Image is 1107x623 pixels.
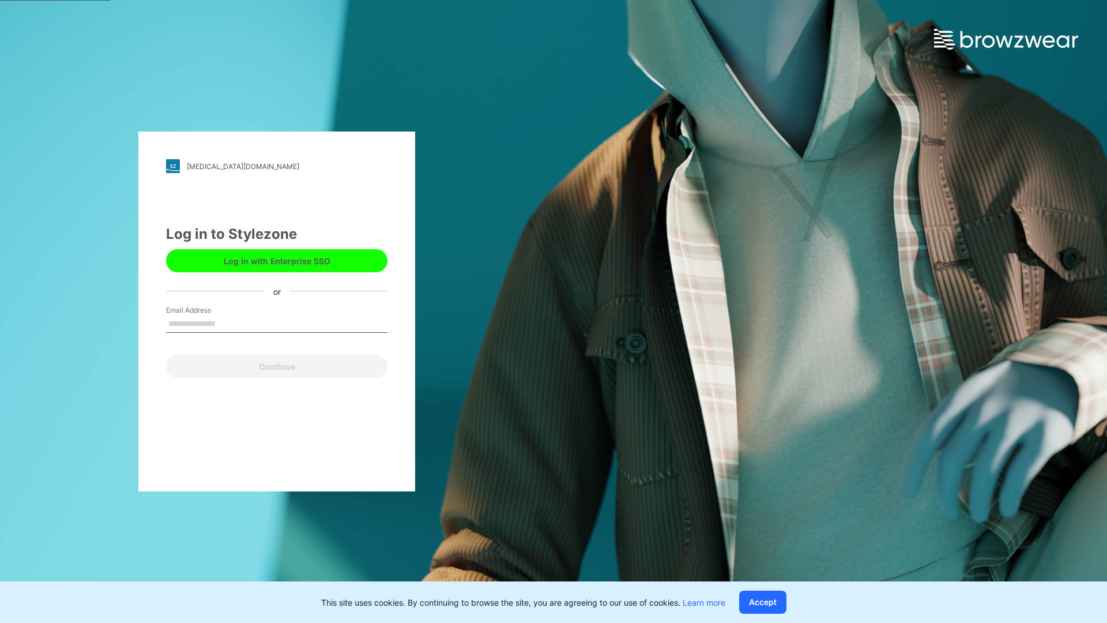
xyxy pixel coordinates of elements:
[264,285,290,297] div: or
[166,159,180,173] img: stylezone-logo.562084cfcfab977791bfbf7441f1a819.svg
[739,591,786,614] button: Accept
[166,305,247,316] label: Email Address
[166,159,387,173] a: [MEDICAL_DATA][DOMAIN_NAME]
[166,224,387,245] div: Log in to Stylezone
[934,29,1078,50] img: browzwear-logo.e42bd6dac1945053ebaf764b6aa21510.svg
[166,249,387,272] button: Log in with Enterprise SSO
[321,596,725,609] p: This site uses cookies. By continuing to browse the site, you are agreeing to our use of cookies.
[683,598,725,607] a: Learn more
[187,162,299,171] div: [MEDICAL_DATA][DOMAIN_NAME]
